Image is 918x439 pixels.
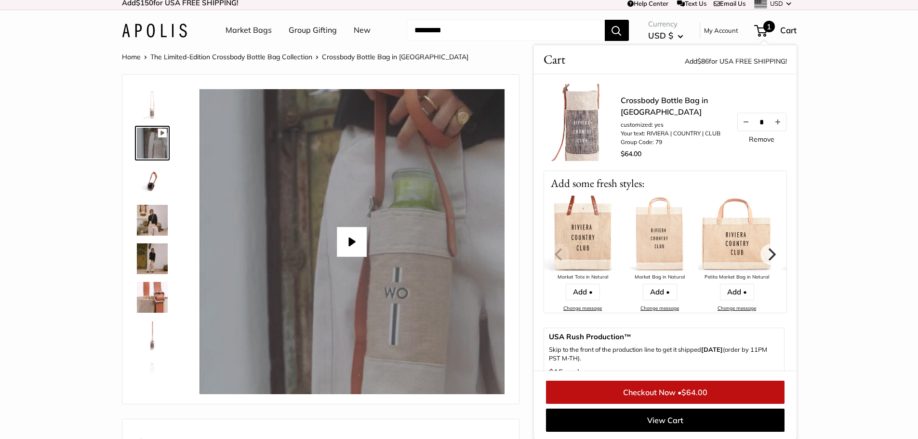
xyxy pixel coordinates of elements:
a: Change message [718,305,756,311]
li: customized: yes [621,120,727,129]
img: description_Our first Crossbody Bottle Bag [544,84,621,161]
button: USD $ [648,28,683,43]
a: My Account [704,25,738,36]
a: The Limited-Edition Crossbody Bottle Bag Collection [150,53,312,61]
div: Market Tote in Natural [544,273,621,282]
a: New [354,23,371,38]
span: Currency [648,17,683,31]
a: Group Gifting [289,23,337,38]
a: Crossbody Bottle Bag in Chambray [135,280,170,315]
div: Market Bag in Black [775,273,852,282]
a: 1 Cart [755,23,797,38]
div: Market Bag in Natural [621,273,698,282]
img: description_Transform your everyday errands into moments of effortless style [137,243,168,274]
li: Your text: RIVIERA | COUNTRY | CLUB [621,129,727,138]
nav: Breadcrumb [122,51,468,63]
span: Cart [544,50,565,69]
div: Petite Market Bag in Natural [698,273,775,282]
a: Add • [642,284,677,300]
iframe: Sign Up via Text for Offers [8,402,103,431]
input: Quantity [754,118,769,126]
img: description_Even available for group gifting and events [137,128,168,159]
button: Decrease quantity by 1 [737,113,754,131]
button: Play [337,227,367,257]
a: Change message [563,305,602,311]
img: description_Effortless style no matter where you are [137,166,168,197]
p: Add some fresh styles: [544,171,786,196]
span: $15 [549,367,563,377]
a: Market Bags [226,23,272,38]
a: Change message [640,305,679,311]
a: Crossbody Bottle Bag in Chambray [135,319,170,353]
span: Crossbody Bottle Bag in [GEOGRAPHIC_DATA] [322,53,468,61]
a: description_Our first Crossbody Bottle Bag [135,87,170,122]
li: Group Code: 79 [621,138,727,146]
p: Skip to the front of the production line to get it shipped (order by 11PM PST M-TH). [549,346,779,363]
img: Crossbody Bottle Bag in Chambray [137,320,168,351]
span: Add for USA FREE SHIPPING! [685,57,787,66]
img: Apolis [122,24,187,38]
img: Crossbody Bottle Bag in Chambray [137,282,168,313]
span: USA Rush Production™ [549,333,779,341]
a: View Cart [546,409,785,432]
a: description_Effortless style no matter where you are [135,164,170,199]
a: Crossbody Bottle Bag in [GEOGRAPHIC_DATA] [621,94,727,118]
span: $64.00 [621,149,641,158]
a: Remove [749,136,774,143]
img: description_Effortless Style [137,205,168,236]
a: Checkout Now •$64.00 [546,381,785,404]
span: $64.00 [681,387,707,397]
img: description_Our first Crossbody Bottle Bag [137,89,168,120]
button: Search [605,20,629,41]
b: [DATE] [701,346,723,353]
button: Next [760,244,782,265]
a: description_Even available for group gifting and events [135,126,170,160]
a: Home [122,53,141,61]
a: description_Effortless Style [135,203,170,238]
a: Crossbody Bottle Bag in Chambray [135,357,170,392]
span: USD $ [648,30,673,40]
img: Crossbody Bottle Bag in Chambray [137,359,168,390]
span: Cart [780,25,797,35]
button: Increase quantity by 1 [769,113,785,131]
a: description_Transform your everyday errands into moments of effortless style [135,241,170,276]
input: Search... [407,20,605,41]
span: 1 [763,21,775,32]
a: Add • [565,284,599,300]
p: per bag [549,365,779,394]
span: $86 [697,57,709,66]
a: Add • [719,284,754,300]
